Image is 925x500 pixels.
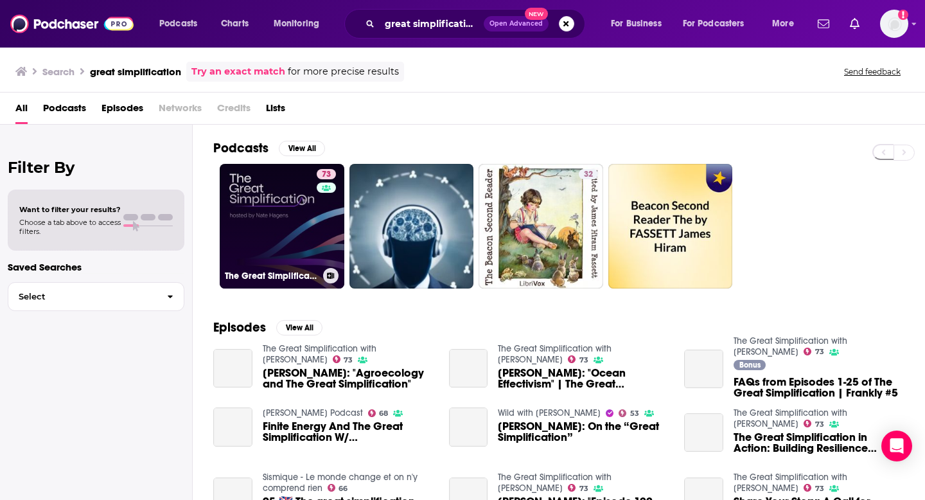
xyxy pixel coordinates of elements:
[150,13,214,34] button: open menu
[880,10,908,38] span: Logged in as megcassidy
[498,472,612,494] a: The Great Simplification with Nate Hagens
[263,368,434,389] span: [PERSON_NAME]: "Agroecology and The Great Simplification"
[43,98,86,124] a: Podcasts
[498,368,669,389] span: [PERSON_NAME]: "Ocean Effectivism" | The Great Simplification #51
[804,348,824,355] a: 73
[317,169,336,179] a: 73
[484,16,549,31] button: Open AdvancedNew
[8,261,184,273] p: Saved Searches
[266,98,285,124] a: Lists
[898,10,908,20] svg: Add a profile image
[772,15,794,33] span: More
[840,66,904,77] button: Send feedback
[213,140,269,156] h2: Podcasts
[279,141,325,156] button: View All
[159,98,202,124] span: Networks
[674,13,763,34] button: open menu
[734,377,904,398] a: FAQs from Episodes 1-25 of The Great Simplification | Frankly #5
[815,422,824,427] span: 73
[845,13,865,35] a: Show notifications dropdown
[684,413,723,452] a: The Great Simplification in Action: Building Resilience Through Local Communities with Christian ...
[602,13,678,34] button: open menu
[498,407,601,418] a: Wild with Sarah Wilson
[734,335,847,357] a: The Great Simplification with Nate Hagens
[813,13,834,35] a: Show notifications dropdown
[265,13,336,34] button: open menu
[525,8,548,20] span: New
[734,407,847,429] a: The Great Simplification with Nate Hagens
[498,421,669,443] a: NATE HAGENS: On the “Great Simplification”
[288,64,399,79] span: for more precise results
[584,168,593,181] span: 32
[213,13,256,34] a: Charts
[619,409,639,417] a: 53
[380,13,484,34] input: Search podcasts, credits, & more...
[322,168,331,181] span: 73
[344,357,353,363] span: 73
[804,484,824,492] a: 73
[734,432,904,454] a: The Great Simplification in Action: Building Resilience Through Local Communities with Christian ...
[489,21,543,27] span: Open Advanced
[213,407,252,447] a: Finite Energy And The Great Simplification W/ Nate Hagens #381
[328,484,348,492] a: 66
[8,158,184,177] h2: Filter By
[611,15,662,33] span: For Business
[42,66,75,78] h3: Search
[579,486,588,492] span: 73
[579,169,598,179] a: 32
[880,10,908,38] img: User Profile
[880,10,908,38] button: Show profile menu
[19,205,121,214] span: Want to filter your results?
[213,349,252,388] a: Vandana Shiva: "Agroecology and The Great Simplification"
[449,407,488,447] a: NATE HAGENS: On the “Great Simplification”
[357,9,597,39] div: Search podcasts, credits, & more...
[213,140,325,156] a: PodcastsView All
[815,486,824,492] span: 73
[339,486,348,492] span: 66
[15,98,28,124] a: All
[568,355,588,363] a: 73
[8,282,184,311] button: Select
[220,164,344,289] a: 73The Great Simplification with [PERSON_NAME]
[191,64,285,79] a: Try an exact match
[734,432,904,454] span: The Great Simplification in Action: Building Resilience Through Local Communities with [DEMOGRAPH...
[881,431,912,461] div: Open Intercom Messenger
[263,421,434,443] span: Finite Energy And The Great Simplification W/ [PERSON_NAME] #381
[101,98,143,124] a: Episodes
[498,421,669,443] span: [PERSON_NAME]: On the “Great Simplification”
[217,98,251,124] span: Credits
[10,12,134,36] img: Podchaser - Follow, Share and Rate Podcasts
[568,484,588,492] a: 73
[8,292,157,301] span: Select
[449,349,488,388] a: DJ White: "Ocean Effectivism" | The Great Simplification #51
[263,368,434,389] a: Vandana Shiva: "Agroecology and The Great Simplification"
[221,15,249,33] span: Charts
[276,320,322,335] button: View All
[333,355,353,363] a: 73
[159,15,197,33] span: Podcasts
[263,407,363,418] a: Aubrey Marcus Podcast
[498,368,669,389] a: DJ White: "Ocean Effectivism" | The Great Simplification #51
[815,349,824,355] span: 73
[19,218,121,236] span: Choose a tab above to access filters.
[763,13,810,34] button: open menu
[479,164,603,289] a: 32
[683,15,744,33] span: For Podcasters
[579,357,588,363] span: 73
[804,420,824,427] a: 73
[263,343,376,365] a: The Great Simplification with Nate Hagens
[368,409,389,417] a: 68
[379,411,388,416] span: 68
[498,343,612,365] a: The Great Simplification with Nate Hagens
[90,66,181,78] h3: great simplification
[213,319,266,335] h2: Episodes
[739,361,761,369] span: Bonus
[263,472,418,494] a: Sismique - Le monde change et on n'y comprend rien
[225,271,318,281] h3: The Great Simplification with [PERSON_NAME]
